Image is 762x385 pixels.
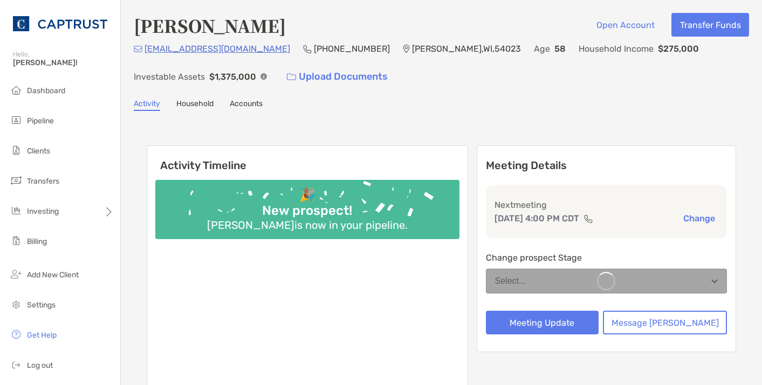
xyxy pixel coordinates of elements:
[27,207,59,216] span: Investing
[27,177,59,186] span: Transfers
[147,146,468,172] h6: Activity Timeline
[680,213,718,224] button: Change
[27,146,50,156] span: Clients
[230,99,263,111] a: Accounts
[203,219,412,232] div: [PERSON_NAME] is now in your pipeline.
[486,159,727,172] p: Meeting Details
[658,42,699,55] p: $275,000
[27,237,47,246] span: Billing
[10,83,23,96] img: dashboard icon
[27,331,57,340] span: Get Help
[260,73,267,80] img: Info Icon
[10,268,23,281] img: add_new_client icon
[27,270,79,279] span: Add New Client
[10,328,23,341] img: get-help icon
[134,46,142,52] img: Email Icon
[10,114,23,127] img: pipeline icon
[403,45,410,53] img: Location Icon
[27,116,54,125] span: Pipeline
[13,58,114,67] span: [PERSON_NAME]!
[603,311,727,334] button: Message [PERSON_NAME]
[134,99,160,111] a: Activity
[554,42,566,55] p: 58
[486,251,727,264] p: Change prospect Stage
[495,198,719,212] p: Next meeting
[588,13,663,37] button: Open Account
[209,70,256,83] p: $1,375,000
[13,4,107,43] img: CAPTRUST Logo
[10,234,23,247] img: billing icon
[134,13,286,38] h4: [PERSON_NAME]
[258,203,356,219] div: New prospect!
[10,298,23,311] img: settings icon
[295,187,320,203] div: 🎉
[145,42,290,55] p: [EMAIL_ADDRESS][DOMAIN_NAME]
[412,42,521,55] p: [PERSON_NAME] , WI , 54023
[27,86,65,95] span: Dashboard
[27,300,56,310] span: Settings
[671,13,749,37] button: Transfer Funds
[134,70,205,83] p: Investable Assets
[495,212,579,225] p: [DATE] 4:00 PM CDT
[10,204,23,217] img: investing icon
[280,65,395,88] a: Upload Documents
[314,42,390,55] p: [PHONE_NUMBER]
[486,311,599,334] button: Meeting Update
[27,361,53,370] span: Log out
[534,42,550,55] p: Age
[10,174,23,187] img: transfers icon
[10,144,23,157] img: clients icon
[10,358,23,371] img: logout icon
[583,214,593,223] img: communication type
[579,42,654,55] p: Household Income
[176,99,214,111] a: Household
[287,73,296,81] img: button icon
[303,45,312,53] img: Phone Icon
